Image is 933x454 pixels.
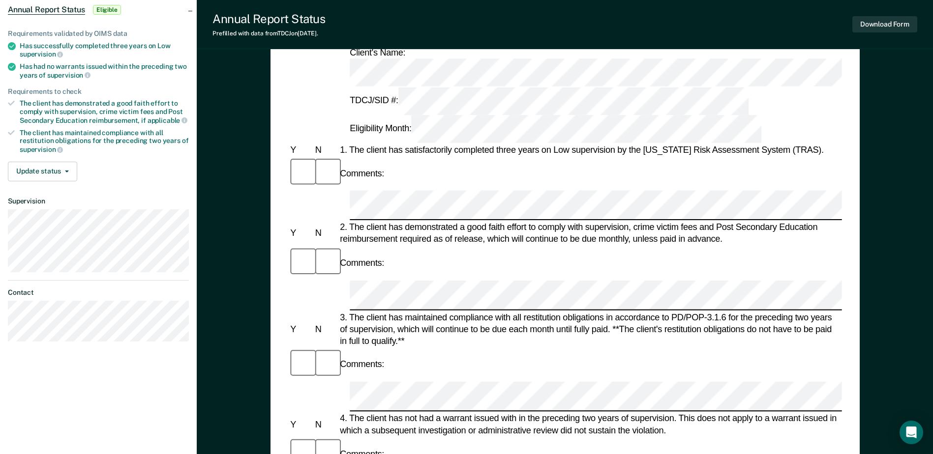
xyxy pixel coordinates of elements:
[900,421,923,444] div: Open Intercom Messenger
[47,71,90,79] span: supervision
[148,116,187,124] span: applicable
[8,162,77,181] button: Update status
[8,87,189,96] div: Requirements to check
[20,99,189,124] div: The client has demonstrated a good faith effort to comply with supervision, crime victim fees and...
[20,145,63,153] span: supervision
[338,144,842,156] div: 1. The client has satisfactorily completed three years on Low supervision by the [US_STATE] Risk ...
[20,129,189,154] div: The client has maintained compliance with all restitution obligations for the preceding two years of
[20,50,63,58] span: supervision
[348,115,763,143] div: Eligibility Month:
[852,16,917,32] button: Download Form
[313,323,337,335] div: N
[288,144,313,156] div: Y
[212,30,325,37] div: Prefilled with data from TDCJ on [DATE] .
[288,419,313,430] div: Y
[288,323,313,335] div: Y
[338,257,386,269] div: Comments:
[288,227,313,239] div: Y
[313,144,337,156] div: N
[338,222,842,245] div: 2. The client has demonstrated a good faith effort to comply with supervision, crime victim fees ...
[338,358,386,370] div: Comments:
[8,29,189,38] div: Requirements validated by OIMS data
[8,5,85,15] span: Annual Report Status
[338,168,386,179] div: Comments:
[8,197,189,205] dt: Supervision
[93,5,121,15] span: Eligible
[313,227,337,239] div: N
[20,42,189,58] div: Has successfully completed three years on Low
[348,87,750,115] div: TDCJ/SID #:
[8,288,189,297] dt: Contact
[338,413,842,436] div: 4. The client has not had a warrant issued with in the preceding two years of supervision. This d...
[212,12,325,26] div: Annual Report Status
[338,311,842,347] div: 3. The client has maintained compliance with all restitution obligations in accordance to PD/POP-...
[20,62,189,79] div: Has had no warrants issued within the preceding two years of
[313,419,337,430] div: N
